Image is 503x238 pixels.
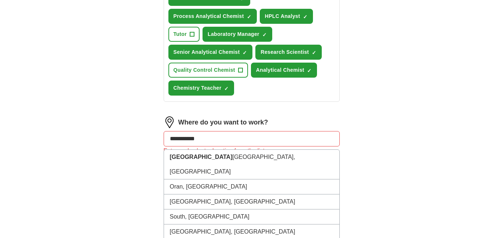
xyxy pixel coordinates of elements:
span: ✓ [312,50,316,56]
span: Tutor [174,30,187,38]
button: Quality Control Chemist [168,63,248,78]
li: South, [GEOGRAPHIC_DATA] [164,209,339,224]
label: Where do you want to work? [178,118,268,127]
div: Enter and select a location from the list [164,146,340,155]
img: location.png [164,116,175,128]
li: [GEOGRAPHIC_DATA], [GEOGRAPHIC_DATA] [164,150,339,179]
span: ✓ [243,50,247,56]
li: [GEOGRAPHIC_DATA], [GEOGRAPHIC_DATA] [164,194,339,209]
li: Oran, [GEOGRAPHIC_DATA] [164,179,339,194]
button: Analytical Chemist✓ [251,63,317,78]
button: Senior Analytical Chemist✓ [168,45,253,60]
button: Laboratory Manager✓ [203,27,272,42]
span: ✓ [247,14,251,20]
span: Process Analytical Chemist [174,12,244,20]
button: Process Analytical Chemist✓ [168,9,257,24]
button: Chemistry Teacher✓ [168,81,234,96]
span: Senior Analytical Chemist [174,48,240,56]
strong: [GEOGRAPHIC_DATA] [170,154,233,160]
span: Analytical Chemist [256,66,305,74]
span: ✓ [307,68,311,74]
button: Research Scientist✓ [255,45,322,60]
span: HPLC Analyst [265,12,300,20]
span: ✓ [224,86,229,92]
span: Chemistry Teacher [174,84,222,92]
span: ✓ [303,14,307,20]
span: Research Scientist [260,48,309,56]
span: ✓ [262,32,267,38]
span: Quality Control Chemist [174,66,235,74]
button: HPLC Analyst✓ [260,9,313,24]
button: Tutor [168,27,200,42]
span: Laboratory Manager [208,30,259,38]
